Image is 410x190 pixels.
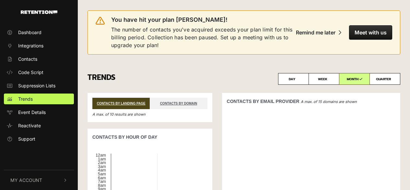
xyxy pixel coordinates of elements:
a: Trends [4,94,74,104]
text: 12am [96,153,106,158]
h3: TRENDS [88,73,400,85]
button: Remind me later [291,25,346,40]
span: Reactivate [18,122,41,129]
a: Suppression Lists [4,80,74,91]
text: 8am [98,183,106,188]
a: CONTACTS BY LANDING PAGE [92,98,150,109]
a: Contacts [4,54,74,64]
label: WEEK [309,73,339,85]
text: 7am [98,179,106,184]
strong: CONTACTS BY HOUR OF DAY [92,134,157,140]
button: My Account [4,170,74,190]
a: Code Script [4,67,74,78]
text: 6am [98,175,106,180]
label: QUARTER [369,73,400,85]
button: Meet with us [349,25,392,40]
text: 1am [98,157,106,161]
a: Integrations [4,40,74,51]
a: Event Details [4,107,74,118]
label: DAY [278,73,309,85]
label: MONTH [339,73,370,85]
span: Code Script [18,69,43,76]
text: 2am [98,160,106,165]
em: A max. of 15 domains are shown [301,99,357,104]
text: 4am [98,168,106,172]
div: Remind me later [296,29,335,36]
span: You have hit your plan [PERSON_NAME]! [111,16,228,24]
text: 5am [98,171,106,176]
a: Dashboard [4,27,74,38]
img: Retention.com [21,10,57,14]
span: Suppression Lists [18,82,55,89]
em: A max. of 10 results are shown [92,112,146,117]
span: Integrations [18,42,43,49]
a: Support [4,133,74,144]
span: The number of contacts you've acquired exceeds your plan limit for this billing period. Collectio... [111,26,305,49]
a: CONTACTS BY DOMAIN [150,98,207,109]
span: Dashboard [18,29,41,36]
text: 3am [98,164,106,169]
span: Contacts [18,56,37,62]
span: Support [18,135,35,142]
span: Event Details [18,109,46,116]
span: My Account [10,177,42,184]
a: Reactivate [4,120,74,131]
span: Trends [18,95,33,102]
strong: CONTACTS BY EMAIL PROVIDER [227,99,299,104]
